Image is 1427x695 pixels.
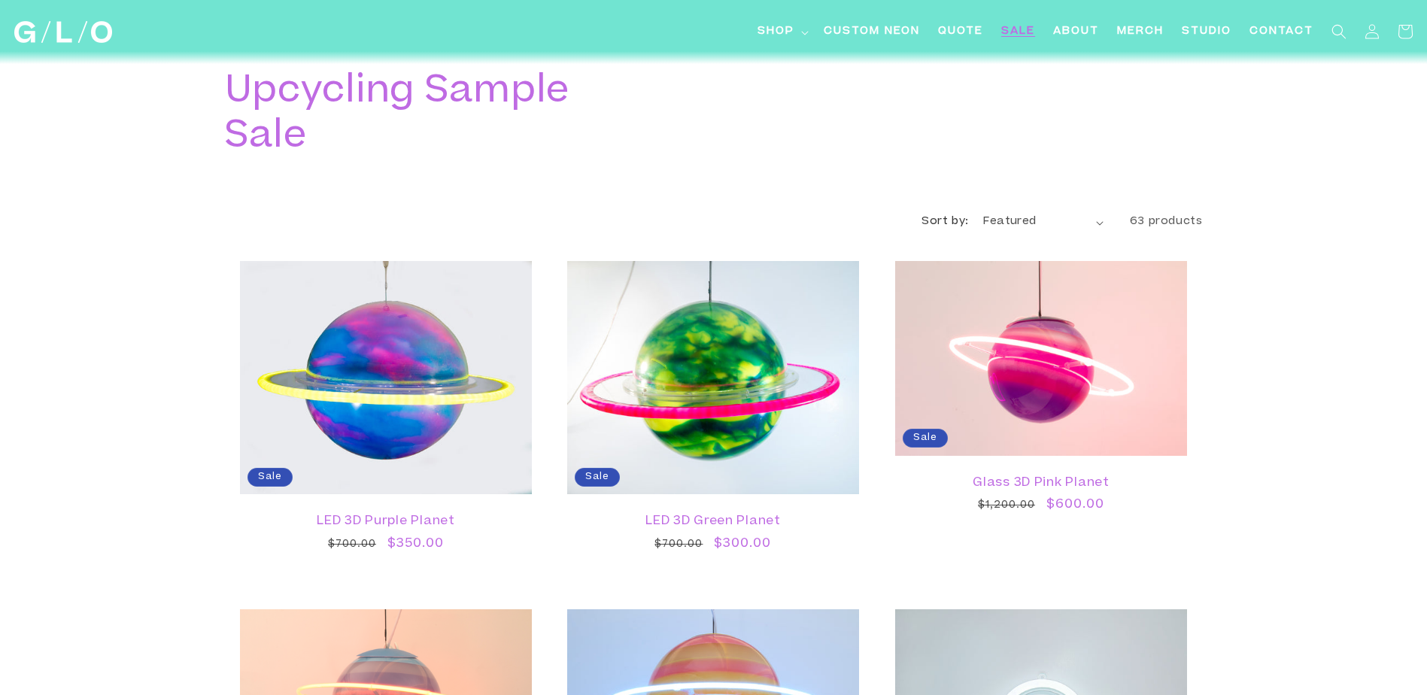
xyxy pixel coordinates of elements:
img: GLO Studio [14,21,112,43]
span: 63 products [1130,217,1203,227]
summary: Search [1322,15,1356,48]
h1: Upcycling Sample Sale [225,71,616,161]
a: SALE [992,15,1044,49]
span: Studio [1182,24,1231,40]
a: About [1044,15,1108,49]
a: LED 3D Purple Planet [255,514,517,529]
label: Sort by: [921,217,968,227]
summary: Shop [748,15,815,49]
span: Shop [758,24,794,40]
a: Glass 3D Pink Planet [910,476,1172,490]
span: About [1053,24,1099,40]
a: Studio [1173,15,1240,49]
iframe: Chat Widget [1156,484,1427,695]
span: Contact [1249,24,1313,40]
span: SALE [1001,24,1035,40]
a: Custom Neon [815,15,929,49]
a: Quote [929,15,992,49]
span: Custom Neon [824,24,920,40]
a: GLO Studio [8,16,117,49]
a: Merch [1108,15,1173,49]
a: Contact [1240,15,1322,49]
span: Quote [938,24,983,40]
a: LED 3D Green Planet [582,514,844,529]
span: Merch [1117,24,1164,40]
